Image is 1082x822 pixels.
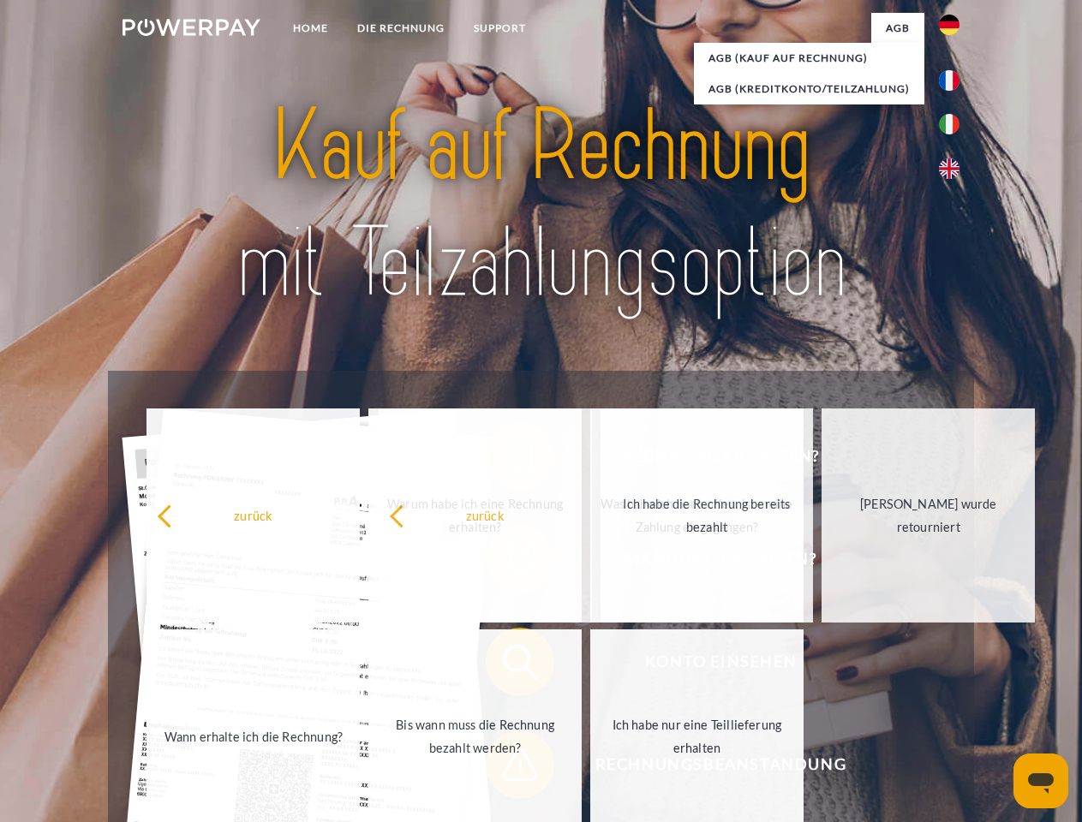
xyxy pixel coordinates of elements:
div: zurück [389,503,582,527]
div: [PERSON_NAME] wurde retourniert [832,492,1025,539]
a: agb [871,13,924,44]
a: SUPPORT [459,13,541,44]
a: AGB (Kreditkonto/Teilzahlung) [694,74,924,104]
a: AGB (Kauf auf Rechnung) [694,43,924,74]
img: title-powerpay_de.svg [164,82,918,328]
a: DIE RECHNUNG [343,13,459,44]
div: Wann erhalte ich die Rechnung? [157,724,350,748]
div: Ich habe nur eine Teillieferung erhalten [601,713,793,759]
img: logo-powerpay-white.svg [123,19,260,36]
img: fr [939,70,959,91]
div: zurück [157,503,350,527]
iframe: Schaltfläche zum Öffnen des Messaging-Fensters [1013,753,1068,808]
img: de [939,15,959,35]
img: it [939,114,959,134]
div: Bis wann muss die Rechnung bezahlt werden? [379,713,571,759]
img: en [939,158,959,179]
div: Ich habe die Rechnung bereits bezahlt [611,492,804,539]
a: Home [278,13,343,44]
